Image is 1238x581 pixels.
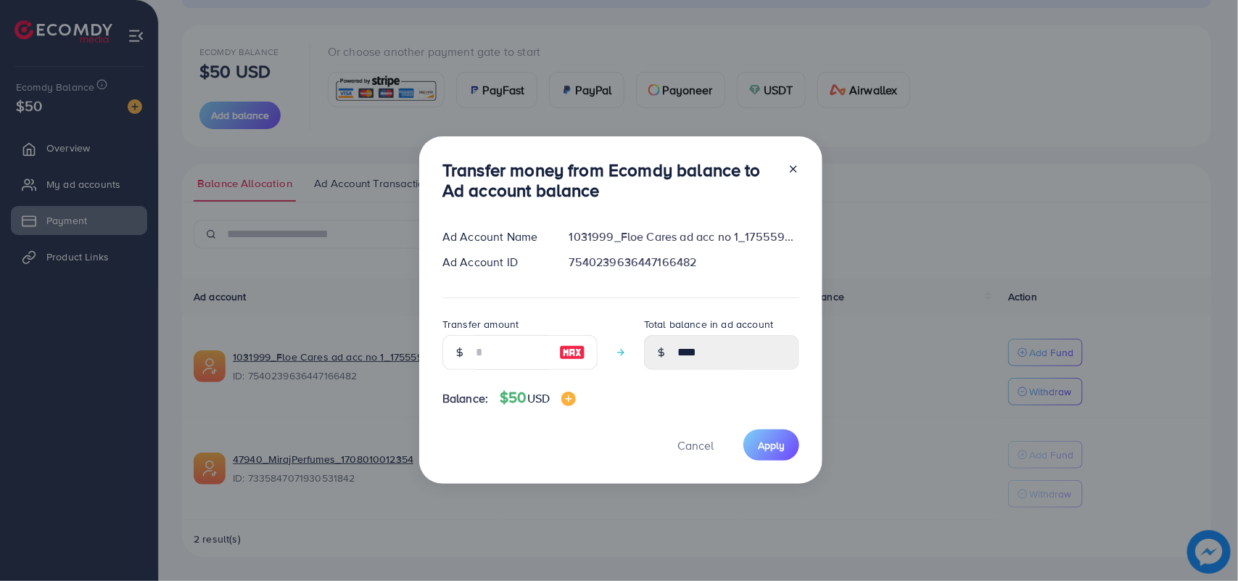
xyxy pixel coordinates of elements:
[659,429,732,461] button: Cancel
[442,317,519,331] label: Transfer amount
[527,390,550,406] span: USD
[442,390,488,407] span: Balance:
[644,317,773,331] label: Total balance in ad account
[677,437,714,453] span: Cancel
[558,228,811,245] div: 1031999_Floe Cares ad acc no 1_1755598915786
[561,392,576,406] img: image
[500,389,576,407] h4: $50
[442,160,776,202] h3: Transfer money from Ecomdy balance to Ad account balance
[743,429,799,461] button: Apply
[431,228,558,245] div: Ad Account Name
[431,254,558,271] div: Ad Account ID
[758,438,785,453] span: Apply
[559,344,585,361] img: image
[558,254,811,271] div: 7540239636447166482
